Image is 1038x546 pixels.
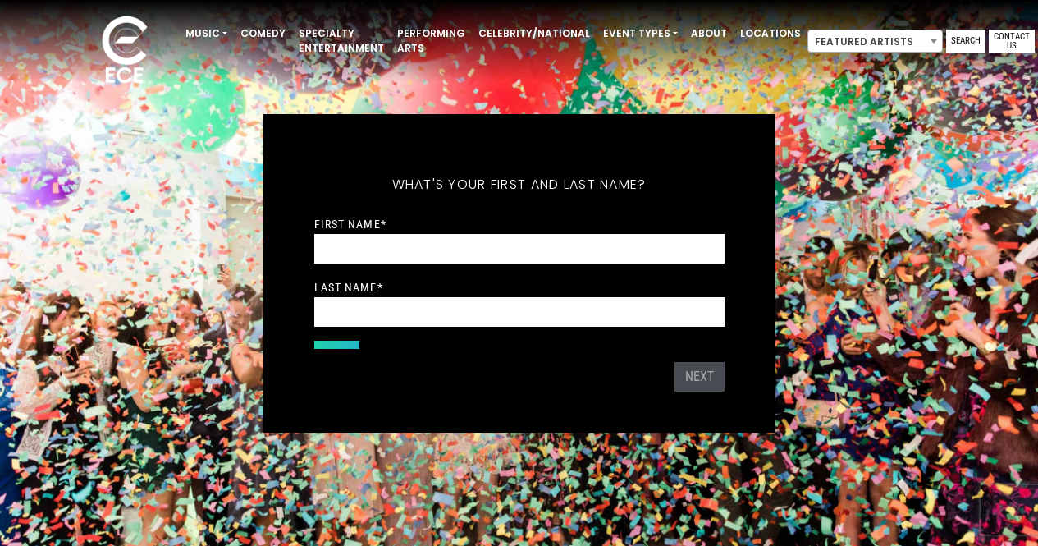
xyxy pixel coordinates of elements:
[314,217,386,232] label: First Name
[684,20,734,48] a: About
[314,280,383,295] label: Last Name
[946,30,985,53] a: Search
[391,20,472,62] a: Performing Arts
[989,30,1035,53] a: Contact Us
[234,20,292,48] a: Comedy
[314,155,725,214] h5: What's your first and last name?
[734,20,807,48] a: Locations
[84,11,166,91] img: ece_new_logo_whitev2-1.png
[597,20,684,48] a: Event Types
[292,20,391,62] a: Specialty Entertainment
[807,30,943,53] span: Featured Artists
[179,20,234,48] a: Music
[808,30,942,53] span: Featured Artists
[472,20,597,48] a: Celebrity/National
